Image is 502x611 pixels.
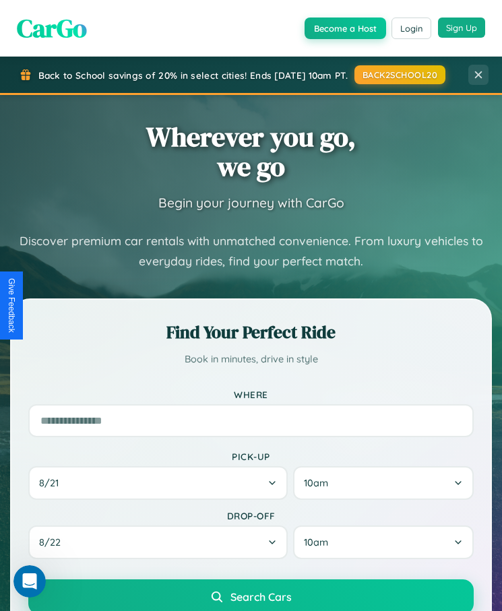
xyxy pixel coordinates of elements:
span: 10am [304,536,328,548]
label: Where [28,389,474,400]
label: Pick-up [28,451,474,462]
iframe: Intercom live chat [13,565,46,598]
h3: Begin your journey with CarGo [158,195,344,211]
button: BACK2SCHOOL20 [354,65,446,84]
button: 8/21 [28,466,288,500]
span: 8 / 21 [39,477,65,489]
button: 8/22 [28,525,288,559]
button: 10am [293,525,474,559]
div: Give Feedback [7,278,16,333]
button: 10am [293,466,474,500]
h2: Find Your Perfect Ride [28,320,474,344]
button: Become a Host [305,18,386,39]
p: Discover premium car rentals with unmatched convenience. From luxury vehicles to everyday rides, ... [10,231,492,271]
p: Book in minutes, drive in style [28,351,474,368]
button: Sign Up [438,18,485,38]
span: Back to School savings of 20% in select cities! Ends [DATE] 10am PT. [38,69,348,81]
label: Drop-off [28,510,474,521]
span: 8 / 22 [39,536,67,548]
button: Login [391,18,431,39]
span: CarGo [17,10,87,46]
span: 10am [304,477,328,489]
h1: Wherever you go, we go [146,122,356,181]
span: Search Cars [230,590,292,604]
